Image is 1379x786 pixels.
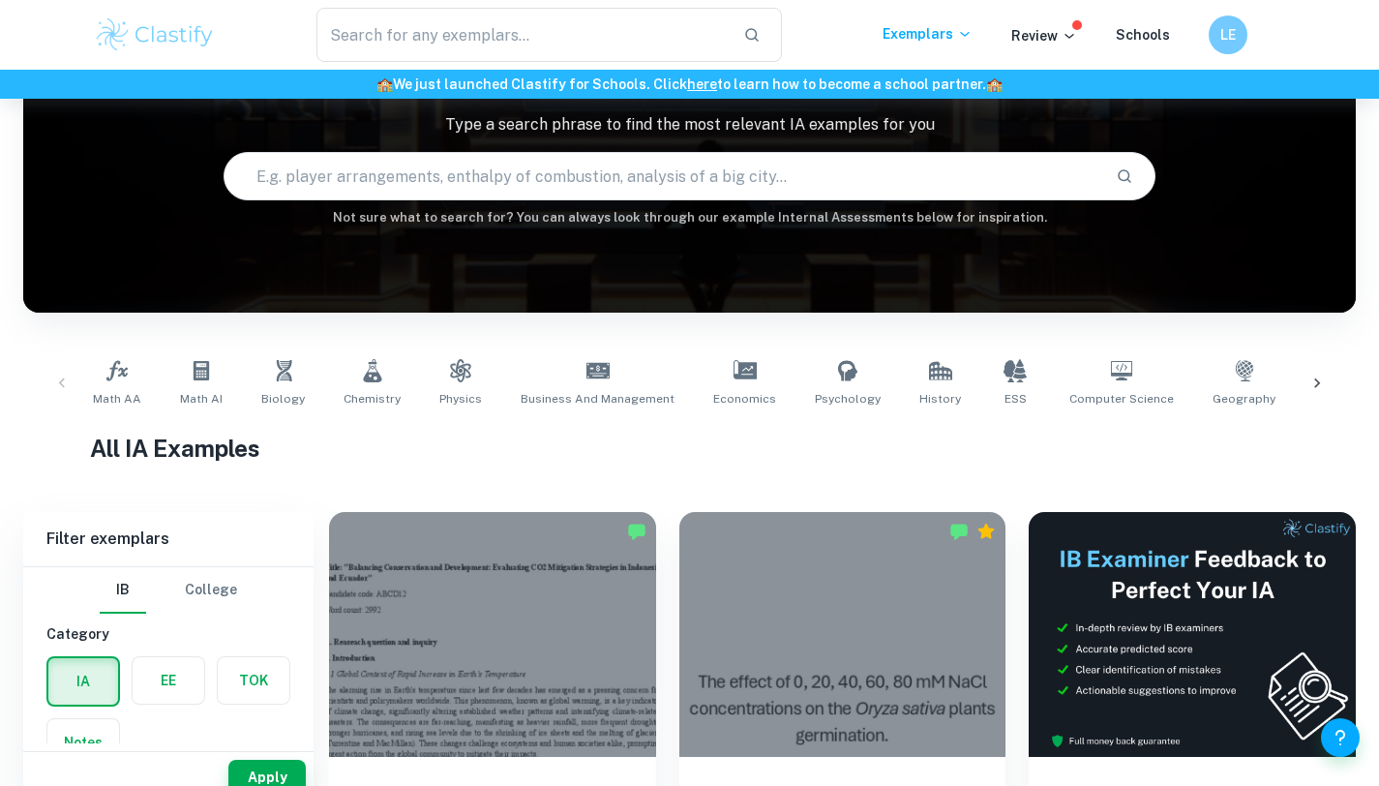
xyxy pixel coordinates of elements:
h6: Filter exemplars [23,512,314,566]
span: Math AA [93,390,141,408]
h6: LE [1216,24,1239,45]
p: Type a search phrase to find the most relevant IA examples for you [23,113,1356,136]
img: Marked [627,522,646,541]
div: Premium [976,522,996,541]
span: History [919,390,961,408]
img: Marked [949,522,969,541]
span: Economics [713,390,776,408]
h6: Category [46,623,290,645]
span: Geography [1213,390,1275,408]
span: ESS [1004,390,1027,408]
img: Thumbnail [1029,512,1356,757]
h1: All IA Examples [90,431,1289,466]
button: IA [48,658,118,705]
button: Search [1108,160,1141,193]
input: Search for any exemplars... [316,8,729,62]
h6: Not sure what to search for? You can always look through our example Internal Assessments below f... [23,208,1356,227]
span: Psychology [815,390,881,408]
h6: We just launched Clastify for Schools. Click to learn how to become a school partner. [4,74,1375,95]
span: Biology [261,390,305,408]
span: Business and Management [521,390,675,408]
button: Help and Feedback [1321,718,1360,757]
button: IB [100,567,146,614]
button: Notes [47,719,119,766]
button: TOK [218,657,289,704]
span: Physics [439,390,482,408]
button: LE [1209,15,1247,54]
span: Math AI [180,390,223,408]
a: here [687,76,717,92]
span: 🏫 [376,76,393,92]
a: Schools [1116,27,1170,43]
span: Chemistry [344,390,401,408]
button: College [185,567,237,614]
span: Computer Science [1069,390,1174,408]
p: Review [1011,25,1077,46]
p: Exemplars [883,23,973,45]
button: EE [133,657,204,704]
div: Filter type choice [100,567,237,614]
input: E.g. player arrangements, enthalpy of combustion, analysis of a big city... [225,149,1101,203]
span: 🏫 [986,76,1003,92]
img: Clastify logo [94,15,217,54]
